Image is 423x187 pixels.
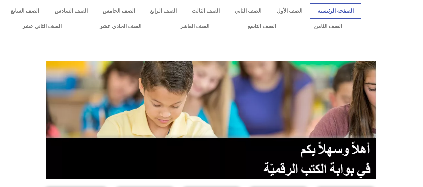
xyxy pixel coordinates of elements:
a: الصف الثامن [295,19,361,34]
a: الصف الحادي عشر [81,19,161,34]
a: الصف الثالث [184,3,227,19]
a: الصف الخامس [95,3,142,19]
a: الصفحة الرئيسية [310,3,361,19]
a: الصف السابع [3,3,47,19]
a: الصف السادس [47,3,95,19]
a: الصف الثاني [227,3,269,19]
a: الصف الرابع [142,3,184,19]
a: الصف التاسع [228,19,295,34]
a: الصف العاشر [161,19,228,34]
a: الصف الأول [269,3,310,19]
a: الصف الثاني عشر [3,19,81,34]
